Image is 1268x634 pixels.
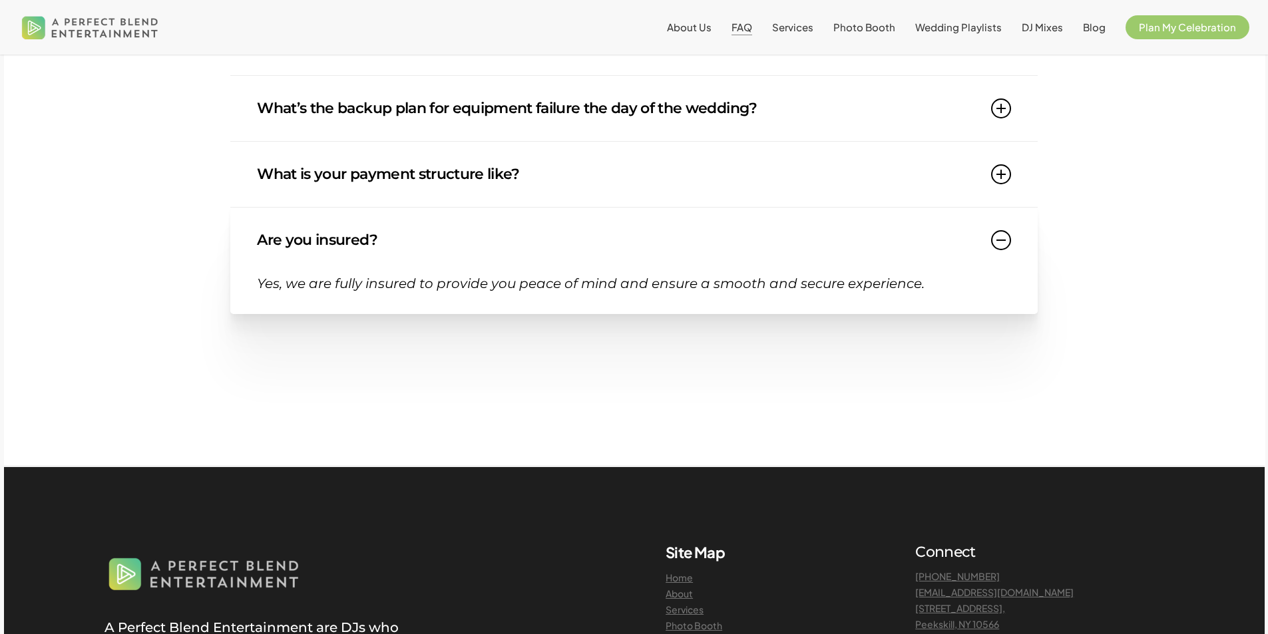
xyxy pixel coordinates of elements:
img: A Perfect Blend Entertainment [19,5,162,49]
a: [EMAIL_ADDRESS][DOMAIN_NAME] [915,586,1074,598]
span: Wedding Playlists [915,21,1002,33]
span: Plan My Celebration [1139,21,1236,33]
a: Photo Booth [666,619,722,631]
span: About Us [667,21,712,33]
span: Yes, we are fully insured to provide you peace of mind and ensure a smooth and secure experience. [257,275,925,291]
a: Blog [1083,22,1106,33]
a: What’s the backup plan for equipment failure the day of the wedding? [257,76,1010,141]
a: Home [666,571,693,583]
a: Photo Booth [833,22,895,33]
a: [PHONE_NUMBER] [915,570,1000,582]
a: What is your payment structure like? [257,142,1010,207]
a: About [666,587,693,599]
a: Services [666,603,704,615]
a: Plan My Celebration [1126,22,1249,33]
span: Blog [1083,21,1106,33]
a: Wedding Playlists [915,22,1002,33]
a: [STREET_ADDRESS],Peekskill, NY 10566 [915,602,1005,630]
h4: Connect [915,543,1163,561]
span: FAQ [732,21,752,33]
a: DJ Mixes [1022,22,1063,33]
b: Site Map [666,543,725,561]
a: Are you insured? [257,208,1010,273]
span: Services [772,21,813,33]
a: About Us [667,22,712,33]
span: Photo Booth [833,21,895,33]
a: Services [772,22,813,33]
a: FAQ [732,22,752,33]
span: DJ Mixes [1022,21,1063,33]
